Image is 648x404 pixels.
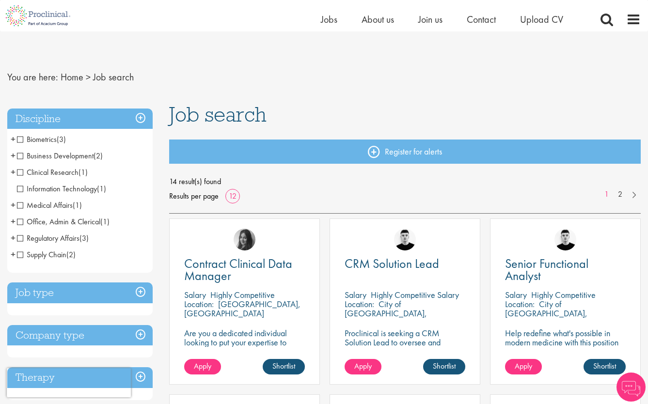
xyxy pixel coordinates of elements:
[11,132,16,146] span: +
[345,258,465,270] a: CRM Solution Lead
[616,373,646,402] img: Chatbot
[93,71,134,83] span: Job search
[184,258,305,282] a: Contract Clinical Data Manager
[321,13,337,26] a: Jobs
[17,167,88,177] span: Clinical Research
[17,200,82,210] span: Medical Affairs
[61,71,83,83] a: breadcrumb link
[225,191,240,201] a: 12
[505,298,587,328] p: City of [GEOGRAPHIC_DATA], [GEOGRAPHIC_DATA]
[467,13,496,26] a: Contact
[263,359,305,374] a: Shortlist
[345,255,439,272] span: CRM Solution Lead
[73,200,82,210] span: (1)
[505,289,527,300] span: Salary
[100,217,110,227] span: (1)
[17,217,110,227] span: Office, Admin & Clerical
[584,359,626,374] a: Shortlist
[7,367,153,388] h3: Therapy
[17,249,66,260] span: Supply Chain
[169,174,641,189] span: 14 result(s) found
[11,198,16,212] span: +
[17,134,66,144] span: Biometrics
[11,165,16,179] span: +
[418,13,443,26] a: Join us
[17,233,79,243] span: Regulatory Affairs
[210,289,275,300] p: Highly Competitive
[57,134,66,144] span: (3)
[234,229,255,250] img: Heidi Hennigan
[184,298,214,310] span: Location:
[86,71,91,83] span: >
[600,189,614,200] a: 1
[505,298,535,310] span: Location:
[7,325,153,346] h3: Company type
[354,361,372,371] span: Apply
[11,214,16,229] span: +
[17,200,73,210] span: Medical Affairs
[345,289,366,300] span: Salary
[184,289,206,300] span: Salary
[17,134,57,144] span: Biometrics
[345,298,427,328] p: City of [GEOGRAPHIC_DATA], [GEOGRAPHIC_DATA]
[17,217,100,227] span: Office, Admin & Clerical
[515,361,532,371] span: Apply
[7,109,153,129] h3: Discipline
[194,361,211,371] span: Apply
[613,189,627,200] a: 2
[169,140,641,164] a: Register for alerts
[505,328,626,356] p: Help redefine what's possible in modern medicine with this position in Functional Analysis!
[17,249,76,260] span: Supply Chain
[11,231,16,245] span: +
[184,255,292,284] span: Contract Clinical Data Manager
[17,184,106,194] span: Information Technology
[423,359,465,374] a: Shortlist
[531,289,596,300] p: Highly Competitive
[17,167,79,177] span: Clinical Research
[97,184,106,194] span: (1)
[520,13,563,26] a: Upload CV
[7,71,58,83] span: You are here:
[345,298,374,310] span: Location:
[505,359,542,374] a: Apply
[505,255,588,284] span: Senior Functional Analyst
[7,282,153,303] h3: Job type
[169,101,267,127] span: Job search
[79,233,89,243] span: (3)
[66,249,76,260] span: (2)
[184,359,221,374] a: Apply
[7,368,131,397] iframe: reCAPTCHA
[554,229,576,250] img: Patrick Melody
[17,184,97,194] span: Information Technology
[184,328,305,365] p: Are you a dedicated individual looking to put your expertise to work fully flexibly in a remote p...
[362,13,394,26] a: About us
[17,151,103,161] span: Business Development
[394,229,416,250] img: Patrick Melody
[505,258,626,282] a: Senior Functional Analyst
[17,151,94,161] span: Business Development
[169,189,219,203] span: Results per page
[11,247,16,262] span: +
[79,167,88,177] span: (1)
[345,359,381,374] a: Apply
[17,233,89,243] span: Regulatory Affairs
[94,151,103,161] span: (2)
[345,328,465,365] p: Proclinical is seeking a CRM Solution Lead to oversee and enhance the Salesforce platform for EME...
[184,298,300,319] p: [GEOGRAPHIC_DATA], [GEOGRAPHIC_DATA]
[371,289,459,300] p: Highly Competitive Salary
[11,148,16,163] span: +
